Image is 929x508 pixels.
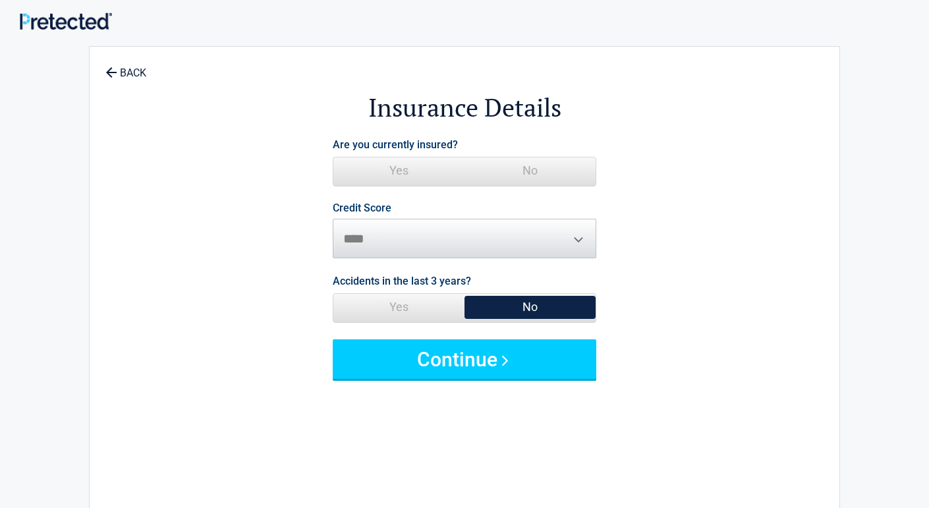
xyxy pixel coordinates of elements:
span: Yes [333,294,464,320]
label: Credit Score [333,203,391,213]
img: Main Logo [20,13,112,29]
a: BACK [103,55,149,78]
span: Yes [333,157,464,184]
h2: Insurance Details [162,91,767,125]
label: Accidents in the last 3 years? [333,272,471,290]
button: Continue [333,339,596,379]
label: Are you currently insured? [333,136,458,154]
span: No [464,294,596,320]
span: No [464,157,596,184]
